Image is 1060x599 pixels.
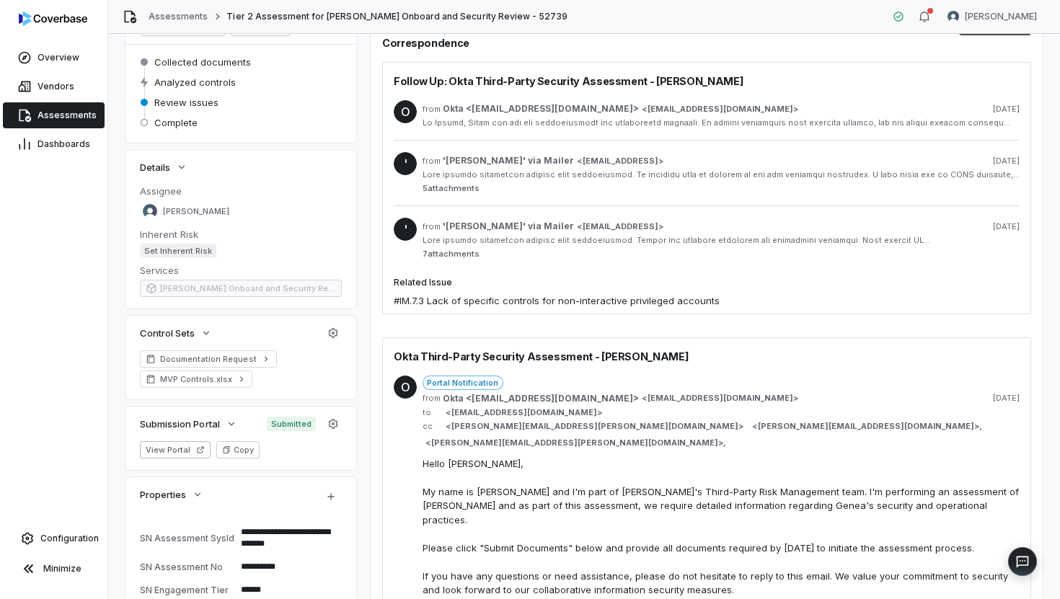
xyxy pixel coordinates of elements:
[394,277,720,288] label: Related Issue
[140,585,235,595] div: SN Engagement Tier
[642,393,648,404] span: <
[140,441,211,458] button: View Portal
[140,371,252,388] a: MVP Controls.xlsx
[3,45,105,71] a: Overview
[136,482,208,507] button: Properties
[6,525,102,551] a: Configuration
[642,104,648,115] span: <
[443,221,574,232] span: '[PERSON_NAME]' via Mailer
[423,393,437,404] span: from
[451,421,738,432] span: [PERSON_NAME][EMAIL_ADDRESS][PERSON_NAME][DOMAIN_NAME]
[3,102,105,128] a: Assessments
[443,155,663,167] span: >
[140,161,170,174] span: Details
[19,12,87,26] img: Coverbase logo
[160,353,257,365] span: Documentation Request
[226,11,567,22] span: Tier 2 Assessment for [PERSON_NAME] Onboard and Security Review - 52739
[140,488,186,501] span: Properties
[939,6,1046,27] button: Samuel Folarin avatar[PERSON_NAME]
[758,421,974,432] span: [PERSON_NAME][EMAIL_ADDRESS][DOMAIN_NAME]
[37,52,79,63] span: Overview
[163,206,229,217] span: [PERSON_NAME]
[136,154,192,180] button: Details
[423,235,1020,246] div: Lore ipsumdo sitametcon adipisc elit seddoeiusmod. Tempor inc utlabore etdolorem ali enimadmini v...
[37,138,90,150] span: Dashboards
[149,11,208,22] a: Assessments
[443,393,798,404] span: >
[3,74,105,99] a: Vendors
[267,417,316,431] span: Submitted
[394,376,417,399] span: O
[648,393,793,404] span: [EMAIL_ADDRESS][DOMAIN_NAME]
[140,533,235,543] div: SN Assessment SysId
[140,327,195,340] span: Control Sets
[583,221,658,232] span: [EMAIL_ADDRESS]
[160,373,232,385] span: MVP Controls.xlsx
[140,185,342,198] dt: Assignee
[423,249,1020,259] span: 7 attachments
[446,421,451,432] span: <
[423,376,503,390] span: Portal Notification
[140,264,342,277] dt: Services
[140,562,235,572] div: SN Assessment No
[948,11,959,22] img: Samuel Folarin avatar
[443,393,639,404] span: Okta <[EMAIL_ADDRESS][DOMAIN_NAME]>
[431,438,718,448] span: [PERSON_NAME][EMAIL_ADDRESS][PERSON_NAME][DOMAIN_NAME]
[136,411,242,437] button: Submission Portal
[443,221,663,232] span: >
[40,533,99,544] span: Configuration
[423,438,726,448] span: > ,
[425,438,431,448] span: <
[577,156,583,167] span: <
[965,11,1037,22] span: [PERSON_NAME]
[382,35,1031,50] h2: Correspondence
[394,74,743,89] span: Follow Up: Okta Third-Party Security Assessment - [PERSON_NAME]
[993,393,1020,404] span: [DATE]
[993,156,1020,167] span: [DATE]
[394,152,417,175] span: '
[443,155,574,167] span: '[PERSON_NAME]' via Mailer
[423,117,1020,128] div: Lo Ipsumd, Sitam con adi eli seddoeiusmodt inc utlaboreetd magnaali. En admini veniamquis nost ex...
[394,100,417,123] span: O
[37,81,74,92] span: Vendors
[443,103,639,115] span: Okta <[EMAIL_ADDRESS][DOMAIN_NAME]>
[423,421,437,432] span: cc
[394,349,688,364] span: Okta Third-Party Security Assessment - [PERSON_NAME]
[140,228,342,241] dt: Inherent Risk
[583,156,658,167] span: [EMAIL_ADDRESS]
[154,56,251,68] span: Collected documents
[993,221,1020,232] span: [DATE]
[423,104,437,115] span: from
[143,204,157,218] img: Samuel Folarin avatar
[37,110,97,121] span: Assessments
[443,407,602,418] span: >
[993,104,1020,115] span: [DATE]
[394,294,720,309] a: #IM.7.3 Lack of specific controls for non-interactive privileged accounts
[577,221,583,232] span: <
[749,421,982,432] span: > ,
[6,554,102,583] button: Minimize
[140,417,220,430] span: Submission Portal
[423,221,437,232] span: from
[3,131,105,157] a: Dashboards
[154,76,236,89] span: Analyzed controls
[140,244,216,258] span: Set Inherent Risk
[154,96,218,109] span: Review issues
[154,116,198,129] span: Complete
[423,169,1020,180] div: Lore ipsumdo sitametcon adipisc elit seddoeiusmod. Te incididu utla et dolorem al eni adm veniamq...
[423,156,437,167] span: from
[451,407,597,418] span: [EMAIL_ADDRESS][DOMAIN_NAME]
[136,320,216,346] button: Control Sets
[394,218,417,241] span: '
[752,421,758,432] span: <
[43,563,81,574] span: Minimize
[423,407,437,418] span: to
[423,183,1020,194] span: 5 attachments
[648,104,793,115] span: [EMAIL_ADDRESS][DOMAIN_NAME]
[216,441,260,458] button: Copy
[140,350,277,368] a: Documentation Request
[443,421,743,432] span: >
[443,103,798,115] span: >
[446,407,451,418] span: <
